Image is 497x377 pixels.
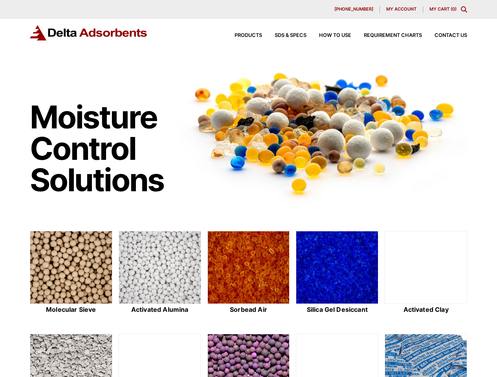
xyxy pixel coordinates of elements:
span: My account [386,7,416,11]
img: Delta Adsorbents [30,25,148,40]
a: Silica Gel Desiccant [296,231,378,315]
h2: Silica Gel Desiccant [296,306,378,313]
a: SDS & SPECS [262,33,306,38]
h2: Activated Alumina [119,306,201,313]
span: Products [235,33,262,38]
span: SDS & SPECS [275,33,306,38]
a: Activated Alumina [119,231,201,315]
span: 0 [452,6,455,12]
a: Contact Us [422,33,467,38]
span: [PHONE_NUMBER] [334,7,373,11]
img: Image [178,59,467,206]
a: My account [380,6,423,13]
a: My Cart (0) [429,6,457,12]
a: How to Use [306,33,351,38]
h2: Molecular Sieve [30,306,112,313]
span: Contact Us [435,33,467,38]
span: Requirement Charts [364,33,422,38]
a: Activated Clay [385,231,467,315]
a: Molecular Sieve [30,231,112,315]
h1: Moisture Control Solutions [30,101,170,196]
h2: Sorbead Air [207,306,290,313]
a: Sorbead Air [207,231,290,315]
a: Products [222,33,262,38]
span: How to Use [319,33,351,38]
h2: Activated Clay [385,306,467,313]
a: Requirement Charts [351,33,422,38]
div: Toggle Modal Content [461,6,467,13]
a: [PHONE_NUMBER] [328,6,380,13]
